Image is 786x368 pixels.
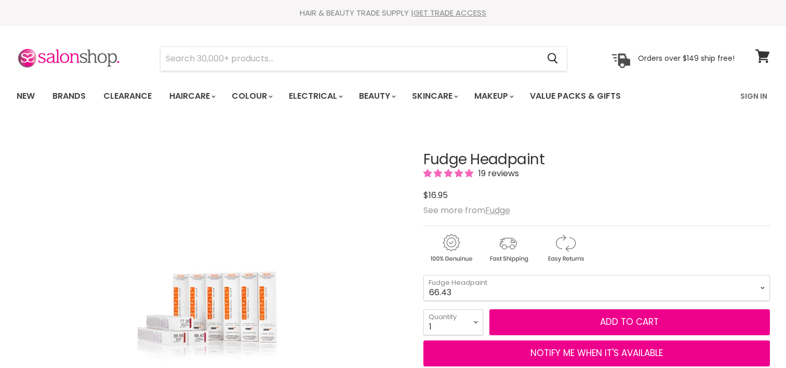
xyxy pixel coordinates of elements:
[224,85,279,107] a: Colour
[638,54,735,63] p: Orders over $149 ship free!
[423,189,448,201] span: $16.95
[404,85,464,107] a: Skincare
[9,81,682,111] ul: Main menu
[423,167,475,179] span: 4.89 stars
[351,85,402,107] a: Beauty
[522,85,629,107] a: Value Packs & Gifts
[423,204,510,216] span: See more from
[162,85,222,107] a: Haircare
[475,167,519,179] span: 19 reviews
[485,204,510,216] a: Fudge
[160,46,567,71] form: Product
[45,85,94,107] a: Brands
[281,85,349,107] a: Electrical
[9,85,43,107] a: New
[4,81,783,111] nav: Main
[538,232,593,264] img: returns.gif
[423,152,770,168] h1: Fudge Headpaint
[96,85,159,107] a: Clearance
[4,8,783,18] div: HAIR & BEAUTY TRADE SUPPLY |
[600,316,659,328] span: Add to cart
[467,85,520,107] a: Makeup
[489,309,770,335] button: Add to cart
[539,47,567,71] button: Search
[423,232,478,264] img: genuine.gif
[423,309,483,335] select: Quantity
[423,340,770,366] button: NOTIFY ME WHEN IT'S AVAILABLE
[414,7,486,18] a: GET TRADE ACCESS
[734,85,774,107] a: Sign In
[481,232,536,264] img: shipping.gif
[161,47,539,71] input: Search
